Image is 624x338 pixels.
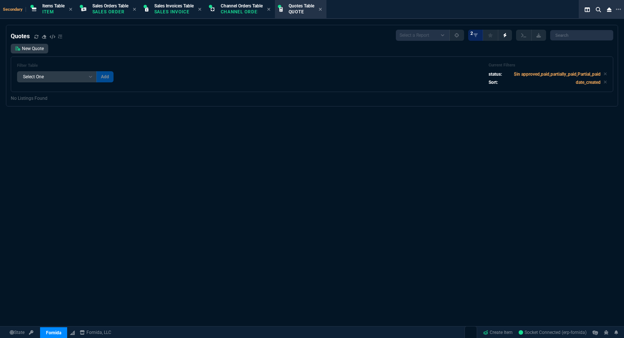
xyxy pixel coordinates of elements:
h4: Quotes [11,32,30,41]
code: $in approved,paid,partially_paid,Partial_paid [514,72,601,77]
p: Item [42,9,65,15]
nx-icon: Close Tab [319,7,322,13]
nx-icon: Close Tab [69,7,72,13]
p: Channel Order [221,9,258,15]
nx-icon: Close Tab [267,7,270,13]
span: 2 [470,30,473,36]
p: No Listings Found [11,95,613,102]
span: Sales Orders Table [92,3,128,9]
p: Sales Order [92,9,128,15]
p: Quote [289,9,314,15]
input: Search [550,30,613,40]
p: Sort: [489,79,498,86]
span: Quotes Table [289,3,314,9]
span: Channel Orders Table [221,3,263,9]
a: kamnOxYneai-EHlLAAEN [519,329,587,336]
a: Create Item [480,327,516,338]
h6: Filter Table [17,63,114,68]
span: Sales Invoices Table [154,3,194,9]
nx-icon: Search [593,5,604,14]
p: Sales Invoice [154,9,191,15]
p: status: [489,71,502,78]
a: Global State [7,329,27,336]
a: API TOKEN [27,329,36,336]
nx-icon: Open New Tab [616,6,621,13]
span: Socket Connected (erp-fornida) [519,330,587,335]
code: date_created [576,80,601,85]
nx-icon: Split Panels [582,5,593,14]
nx-icon: Close Workbench [604,5,614,14]
h6: Current Filters [489,63,607,68]
span: Secondary [3,7,26,12]
nx-icon: Close Tab [133,7,136,13]
nx-icon: Close Tab [198,7,201,13]
a: msbcCompanyName [78,329,114,336]
span: Items Table [42,3,65,9]
a: New Quote [11,44,48,53]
